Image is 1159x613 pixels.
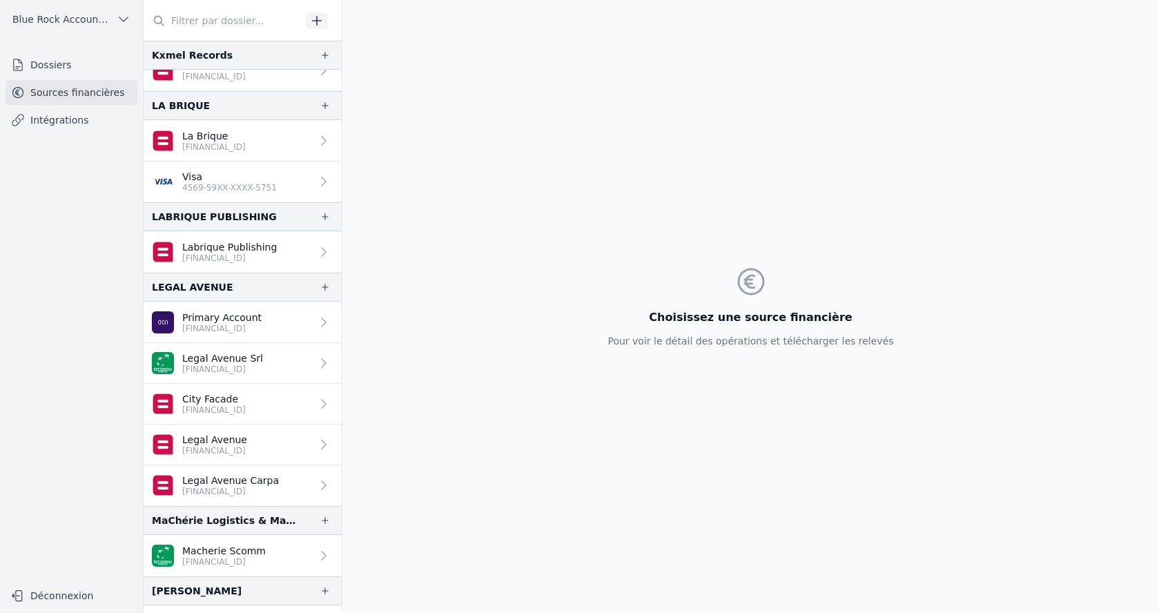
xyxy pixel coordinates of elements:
p: [FINANCIAL_ID] [182,253,277,264]
img: belfius.png [152,130,174,152]
div: LA BRIQUE [152,97,210,114]
img: belfius.png [152,59,174,81]
div: [PERSON_NAME] [152,583,242,599]
button: Déconnexion [6,585,137,607]
img: visa.png [152,171,174,193]
p: [FINANCIAL_ID] [182,405,246,416]
a: La Brique [FINANCIAL_ID] [144,120,342,162]
a: City Facade [FINANCIAL_ID] [144,384,342,425]
p: Legal Avenue Carpa [182,474,279,487]
img: AION_BMPBBEBBXXX.png [152,311,174,333]
img: BNP_BE_BUSINESS_GEBABEBB.png [152,545,174,567]
div: LABRIQUE PUBLISHING [152,208,277,225]
div: MaChérie Logistics & Management Services [152,512,298,529]
p: Legal Avenue Srl [182,351,263,365]
p: [FINANCIAL_ID] [182,556,266,567]
p: [FINANCIAL_ID] [182,142,246,153]
h3: Choisissez une source financière [607,309,893,326]
p: Pour voir le détail des opérations et télécharger les relevés [607,334,893,348]
a: Visa 4569-59XX-XXXX-5751 [144,162,342,202]
button: Blue Rock Accounting [6,8,137,30]
img: belfius.png [152,241,174,263]
p: [FINANCIAL_ID] [182,486,279,497]
p: Primary Account [182,311,262,324]
p: City Facade [182,392,246,406]
p: Macherie Scomm [182,544,266,558]
a: Labrique Publishing [FINANCIAL_ID] [144,231,342,273]
p: [FINANCIAL_ID] [182,323,262,334]
p: [FINANCIAL_ID] [182,445,247,456]
span: Blue Rock Accounting [12,12,111,26]
p: Labrique Publishing [182,240,277,254]
a: Legal Avenue [FINANCIAL_ID] [144,425,342,465]
a: Primary Account [FINANCIAL_ID] [144,302,342,343]
a: Macherie Scomm [FINANCIAL_ID] [144,535,342,576]
img: belfius.png [152,393,174,415]
img: BNP_BE_BUSINESS_GEBABEBB.png [152,352,174,374]
p: [FINANCIAL_ID] [182,364,263,375]
a: Intégrations [6,108,137,133]
p: [FINANCIAL_ID] [182,71,254,82]
input: Filtrer par dossier... [144,8,301,33]
a: Sources financières [6,80,137,105]
a: Legal Avenue Carpa [FINANCIAL_ID] [144,465,342,506]
div: Kxmel Records [152,47,233,64]
a: Legal Avenue Srl [FINANCIAL_ID] [144,343,342,384]
img: belfius.png [152,434,174,456]
a: Dossiers [6,52,137,77]
img: belfius.png [152,474,174,496]
p: Visa [182,170,277,184]
a: Kxmel Records [FINANCIAL_ID] [144,50,342,91]
p: La Brique [182,129,246,143]
p: 4569-59XX-XXXX-5751 [182,182,277,193]
p: Legal Avenue [182,433,247,447]
div: LEGAL AVENUE [152,279,233,295]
